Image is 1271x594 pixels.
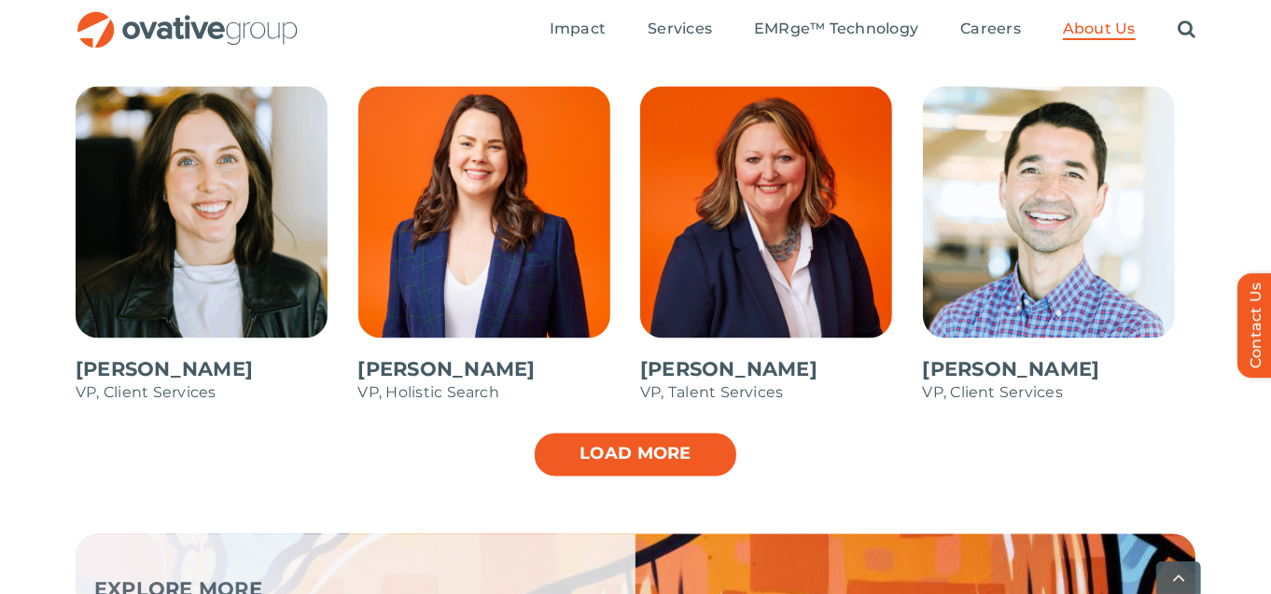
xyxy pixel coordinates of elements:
[754,20,918,38] span: EMRge™ Technology
[533,432,738,478] a: Load more
[960,20,1021,40] a: Careers
[1063,20,1136,40] a: About Us
[1063,20,1136,38] span: About Us
[754,20,918,40] a: EMRge™ Technology
[648,20,712,38] span: Services
[550,20,606,38] span: Impact
[960,20,1021,38] span: Careers
[550,20,606,40] a: Impact
[1178,20,1195,40] a: Search
[648,20,712,40] a: Services
[76,9,300,27] a: OG_Full_horizontal_RGB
